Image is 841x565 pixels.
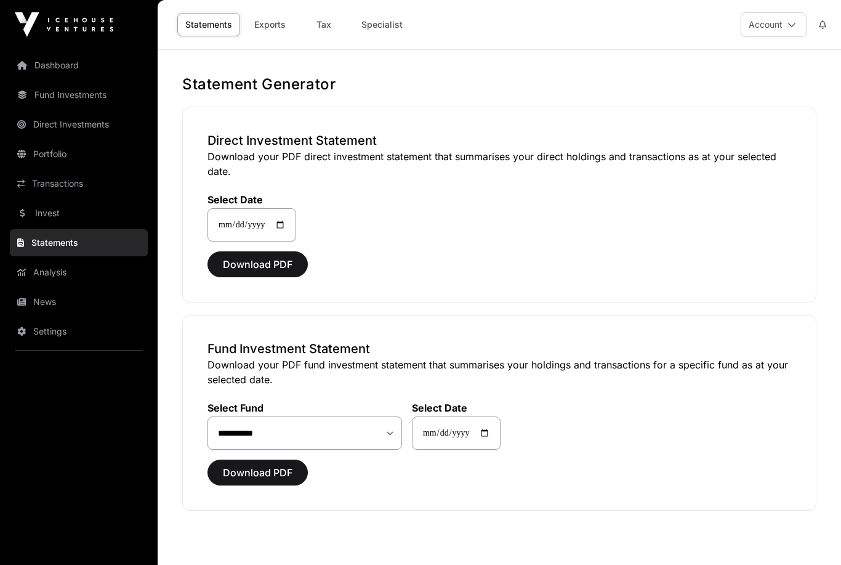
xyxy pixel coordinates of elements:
[10,111,148,138] a: Direct Investments
[207,149,791,179] p: Download your PDF direct investment statement that summarises your direct holdings and transactio...
[177,13,240,36] a: Statements
[207,264,308,276] a: Download PDF
[207,402,402,414] label: Select Fund
[412,402,501,414] label: Select Date
[10,288,148,315] a: News
[10,170,148,197] a: Transactions
[207,132,791,149] h3: Direct Investment Statement
[223,257,292,272] span: Download PDF
[10,81,148,108] a: Fund Investments
[741,12,807,37] button: Account
[10,318,148,345] a: Settings
[182,75,816,94] h1: Statement Generator
[10,200,148,227] a: Invest
[207,472,308,484] a: Download PDF
[207,251,308,277] button: Download PDF
[779,506,841,565] iframe: Chat Widget
[353,13,411,36] a: Specialist
[10,52,148,79] a: Dashboard
[10,140,148,168] a: Portfolio
[207,340,791,357] h3: Fund Investment Statement
[245,13,294,36] a: Exports
[207,357,791,387] p: Download your PDF fund investment statement that summarises your holdings and transactions for a ...
[207,460,308,486] button: Download PDF
[207,193,296,206] label: Select Date
[10,229,148,256] a: Statements
[223,465,292,480] span: Download PDF
[299,13,348,36] a: Tax
[15,12,113,37] img: Icehouse Ventures Logo
[10,259,148,286] a: Analysis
